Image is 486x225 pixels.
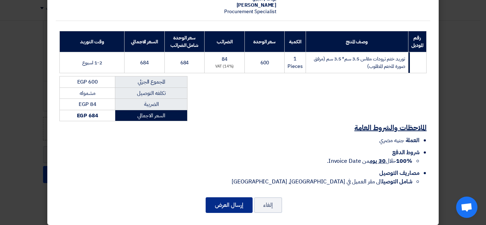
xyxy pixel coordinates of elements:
li: الى مقر العميل في [GEOGRAPHIC_DATA], [GEOGRAPHIC_DATA] [59,177,412,186]
span: مصاريف التوصيل [379,169,419,177]
span: [PERSON_NAME] [237,1,277,9]
strong: 100% [396,157,412,165]
span: 84 [222,55,227,63]
u: 30 يوم [370,157,385,165]
span: 1 Pieces [287,55,302,70]
span: 1-2 اسبوع [82,59,102,66]
button: إرسال العرض [206,197,253,213]
td: EGP 600 [60,76,115,88]
span: Procurement Specialist [224,8,276,15]
span: شروط الدفع [392,148,419,157]
th: سعر الوحدة [245,31,285,52]
u: الملاحظات والشروط العامة [354,122,427,133]
th: وصف المنتج [306,31,408,52]
td: الضريبة [115,99,187,110]
td: المجموع الجزئي [115,76,187,88]
span: EGP 84 [79,100,96,108]
div: Open chat [456,197,477,218]
span: مشموله [80,89,95,97]
td: تكلفه التوصيل [115,87,187,99]
th: الكمية [285,31,306,52]
span: العملة [406,136,419,145]
span: خلال من Invoice Date. [327,157,412,165]
th: وقت التوريد [60,31,125,52]
strong: EGP 684 [77,112,98,119]
span: 684 [180,59,189,66]
strong: شامل التوصيل [382,177,412,186]
th: الضرائب [205,31,245,52]
th: رقم الموديل [408,31,426,52]
th: السعر الاجمالي [125,31,165,52]
span: 600 [260,59,269,66]
th: سعر الوحدة شامل الضرائب [164,31,205,52]
span: توريد ختم ترودات مقاس 3.5 سم* 3.5 سم (مرفق صورة للختم المطلوب) [314,55,405,70]
span: 684 [140,59,149,66]
div: (14%) VAT [207,64,242,70]
span: جنيه مصري [379,136,404,145]
td: السعر الاجمالي [115,110,187,121]
button: إلغاء [254,197,282,213]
